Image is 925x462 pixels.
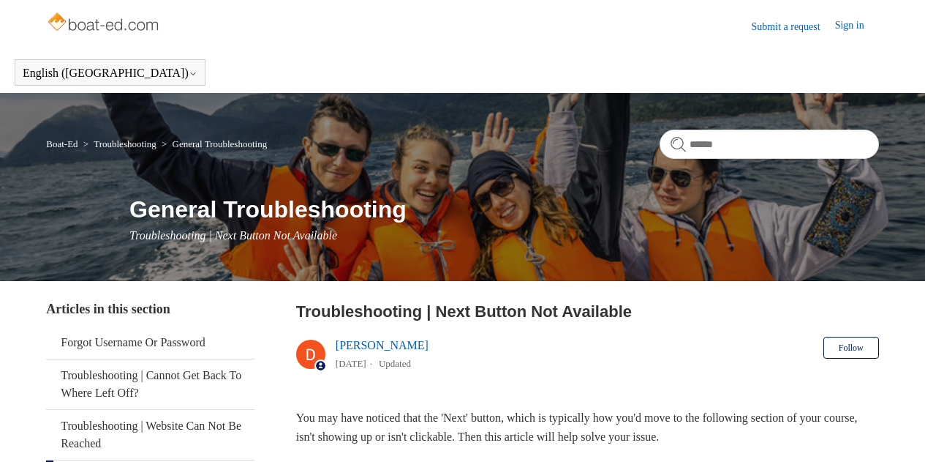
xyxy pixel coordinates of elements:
input: Search [660,130,879,159]
a: [PERSON_NAME] [336,339,428,351]
span: Troubleshooting | Next Button Not Available [129,229,337,242]
h2: Troubleshooting | Next Button Not Available [296,299,879,324]
button: Follow Article [823,337,879,359]
li: Updated [379,358,411,369]
p: You may have noticed that the 'Next' button, which is typically how you'd move to the following s... [296,409,879,446]
li: General Troubleshooting [159,138,267,149]
a: General Troubleshooting [173,138,268,149]
a: Troubleshooting | Website Can Not Be Reached [46,410,254,460]
h1: General Troubleshooting [129,192,879,227]
a: Forgot Username Or Password [46,327,254,359]
a: Troubleshooting | Cannot Get Back To Where Left Off? [46,359,254,409]
img: Boat-Ed Help Center home page [46,9,162,38]
a: Submit a request [752,19,835,34]
li: Boat-Ed [46,138,80,149]
a: Sign in [835,18,879,35]
a: Boat-Ed [46,138,78,149]
div: Live chat [876,413,914,451]
a: Troubleshooting [94,138,156,149]
li: Troubleshooting [80,138,159,149]
time: 03/14/2024, 13:25 [336,358,366,369]
span: Articles in this section [46,302,170,316]
button: English ([GEOGRAPHIC_DATA]) [23,67,197,80]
